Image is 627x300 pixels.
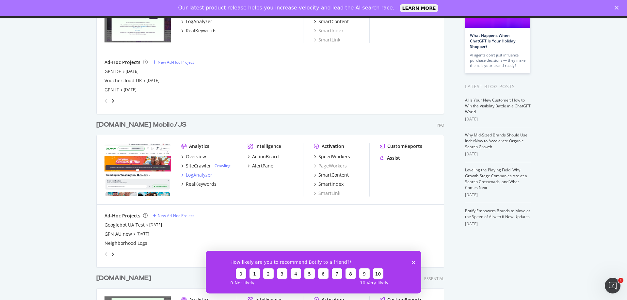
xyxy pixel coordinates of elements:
[318,153,350,160] div: SpeedWorkers
[104,87,119,93] a: GPN IT
[158,213,194,218] div: New Ad-Hoc Project
[147,78,159,83] a: [DATE]
[470,53,525,68] div: AI agents don’t just influence purchase decisions — they make them. Is your brand ready?
[124,87,137,92] a: [DATE]
[104,240,147,246] a: Neighborhood Logs
[212,163,231,168] div: -
[102,249,110,260] div: angle-left
[252,153,279,160] div: ActionBoard
[104,68,121,75] a: GPN DE
[465,132,527,150] a: Why Mid-Sized Brands Should Use IndexNow to Accelerate Organic Search Growth
[314,172,349,178] a: SmartContent
[186,163,211,169] div: SiteCrawler
[96,120,189,130] a: [DOMAIN_NAME] Mobile/JS
[104,213,140,219] div: Ad-Hoc Projects
[104,231,132,237] a: GPN AU new
[465,151,531,157] div: [DATE]
[255,143,281,150] div: Intelligence
[137,231,149,237] a: [DATE]
[248,163,275,169] a: AlertPanel
[465,221,531,227] div: [DATE]
[387,143,422,150] div: CustomReports
[186,27,217,34] div: RealKeywords
[104,222,145,228] a: Googlebot UA Test
[465,97,531,115] a: AI Is Your New Customer: How to Win the Visibility Battle in a ChatGPT World
[186,172,212,178] div: LogAnalyzer
[178,5,394,11] div: Our latest product release helps you increase velocity and lead the AI search race.
[314,37,340,43] a: SmartLink
[437,122,444,128] div: Pro
[618,278,623,283] span: 1
[322,143,344,150] div: Activation
[470,33,515,49] a: What Happens When ChatGPT Is Your Holiday Shopper?
[96,274,151,283] div: [DOMAIN_NAME]
[465,83,531,90] div: Latest Blog Posts
[110,251,115,258] div: angle-right
[153,213,194,218] a: New Ad-Hoc Project
[400,4,439,12] a: LEARN MORE
[96,120,186,130] div: [DOMAIN_NAME] Mobile/JS
[181,181,217,187] a: RealKeywords
[215,163,231,168] a: Crawling
[149,222,162,228] a: [DATE]
[318,181,344,187] div: SmartIndex
[189,143,209,150] div: Analytics
[96,274,154,283] a: [DOMAIN_NAME]
[314,190,340,197] a: SmartLink
[186,153,206,160] div: Overview
[605,278,620,293] iframe: Intercom live chat
[380,155,400,161] a: Assist
[102,96,110,106] div: angle-left
[104,77,142,84] a: Vouchercloud UK
[465,192,531,198] div: [DATE]
[314,27,344,34] a: SmartIndex
[318,172,349,178] div: SmartContent
[380,143,422,150] a: CustomReports
[314,153,350,160] a: SpeedWorkers
[424,276,444,281] div: Essential
[181,18,212,25] a: LogAnalyzer
[104,143,171,196] img: groupon.com
[465,167,527,190] a: Leveling the Playing Field: Why Growth-Stage Companies Are at a Search Crossroads, and What Comes...
[206,251,421,293] iframe: Survey from Botify
[181,163,231,169] a: SiteCrawler- Crawling
[181,153,206,160] a: Overview
[248,153,279,160] a: ActionBoard
[186,18,212,25] div: LogAnalyzer
[465,208,530,219] a: Botify Empowers Brands to Move at the Speed of AI with 6 New Updates
[126,69,138,74] a: [DATE]
[314,18,349,25] a: SmartContent
[252,163,275,169] div: AlertPanel
[186,181,217,187] div: RealKeywords
[465,116,531,122] div: [DATE]
[615,6,621,10] div: Close
[158,59,194,65] div: New Ad-Hoc Project
[181,172,212,178] a: LogAnalyzer
[318,18,349,25] div: SmartContent
[104,59,140,66] div: Ad-Hoc Projects
[314,163,347,169] a: PageWorkers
